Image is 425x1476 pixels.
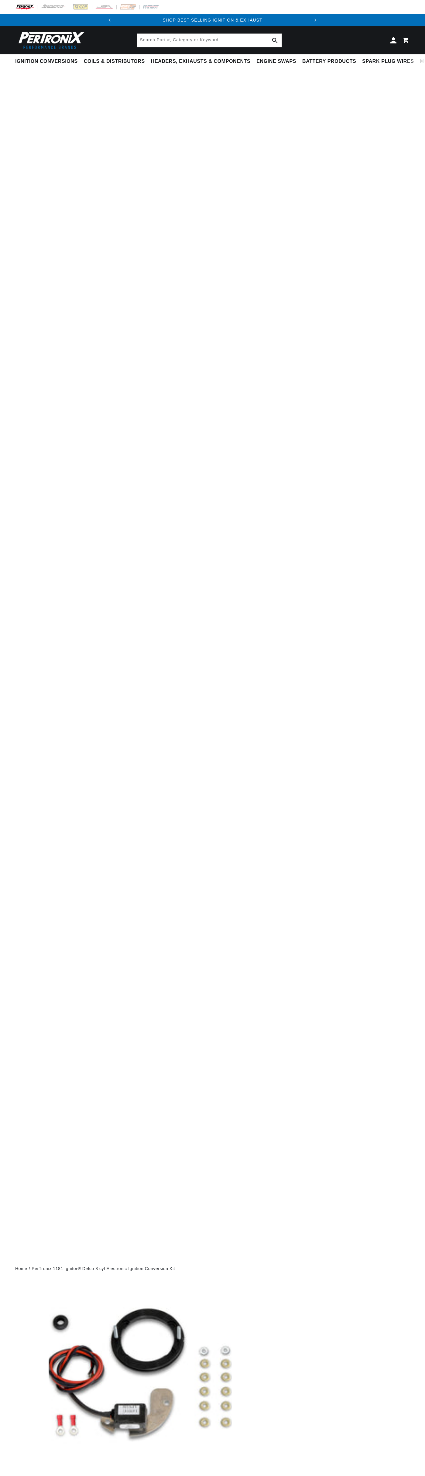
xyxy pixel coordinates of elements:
img: Pertronix [15,30,85,51]
button: Translation missing: en.sections.announcements.previous_announcement [104,14,116,26]
span: Spark Plug Wires [362,58,414,65]
summary: Coils & Distributors [81,54,148,69]
media-gallery: Gallery Viewer [15,1283,232,1466]
a: Home [15,1265,27,1272]
summary: Ignition Conversions [15,54,81,69]
a: SHOP BEST SELLING IGNITION & EXHAUST [163,18,262,22]
summary: Headers, Exhausts & Components [148,54,253,69]
a: PerTronix 1181 Ignitor® Delco 8 cyl Electronic Ignition Conversion Kit [32,1265,175,1272]
div: 1 of 2 [116,17,309,23]
summary: Engine Swaps [253,54,299,69]
summary: Spark Plug Wires [359,54,417,69]
div: Announcement [116,17,309,23]
button: Search Part #, Category or Keyword [268,34,282,47]
nav: breadcrumbs [15,1265,410,1272]
span: Headers, Exhausts & Components [151,58,250,65]
span: Engine Swaps [256,58,296,65]
span: Battery Products [302,58,356,65]
span: Ignition Conversions [15,58,78,65]
button: Translation missing: en.sections.announcements.next_announcement [309,14,321,26]
summary: Battery Products [299,54,359,69]
span: Coils & Distributors [84,58,145,65]
input: Search Part #, Category or Keyword [137,34,282,47]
